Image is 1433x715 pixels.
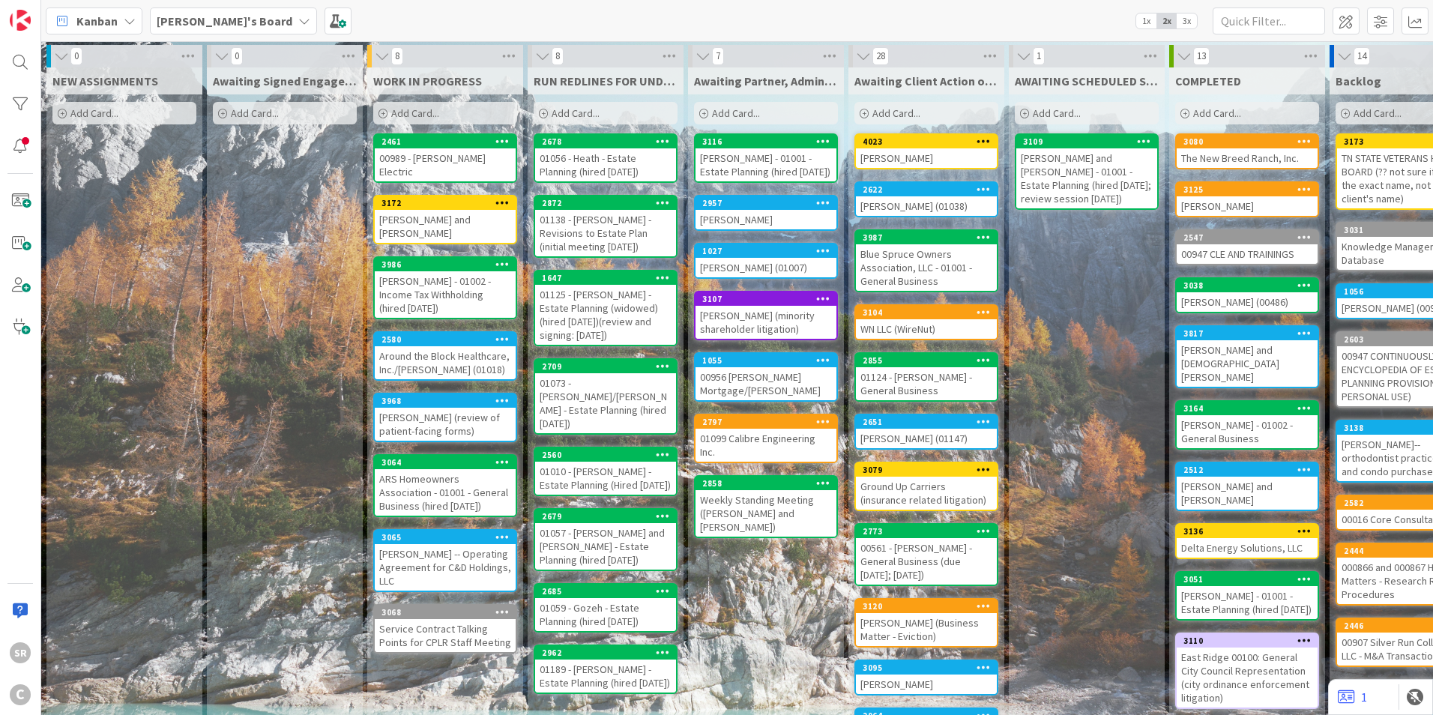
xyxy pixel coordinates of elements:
div: 3968[PERSON_NAME] (review of patient-facing forms) [375,394,516,441]
div: 3120[PERSON_NAME] (Business Matter - Eviction) [856,600,997,646]
a: 3095[PERSON_NAME] [854,660,998,696]
div: 00956 [PERSON_NAME] Mortgage/[PERSON_NAME] [696,367,836,400]
div: 01124 - [PERSON_NAME] - General Business [856,367,997,400]
span: Add Card... [712,106,760,120]
div: 01056 - Heath - Estate Planning (hired [DATE]) [535,148,676,181]
div: 2872 [542,198,676,208]
div: Delta Energy Solutions, LLC [1177,538,1318,558]
span: Add Card... [1033,106,1081,120]
a: 267801056 - Heath - Estate Planning (hired [DATE]) [534,133,678,183]
div: 01010 - [PERSON_NAME] - Estate Planning (Hired [DATE]) [535,462,676,495]
div: 3136Delta Energy Solutions, LLC [1177,525,1318,558]
a: 2512[PERSON_NAME] and [PERSON_NAME] [1175,462,1319,511]
div: 3104 [863,307,997,318]
div: East Ridge 00100: General City Council Representation (city ordinance enforcement litigation) [1177,648,1318,708]
input: Quick Filter... [1213,7,1325,34]
a: 3080The New Breed Ranch, Inc. [1175,133,1319,169]
div: 01057 - [PERSON_NAME] and [PERSON_NAME] - Estate Planning (hired [DATE]) [535,523,676,570]
div: [PERSON_NAME] and [PERSON_NAME] - 01001 - Estate Planning (hired [DATE]; review session [DATE]) [1016,148,1157,208]
div: 3068 [375,606,516,619]
div: 3987 [856,231,997,244]
div: [PERSON_NAME] (01147) [856,429,997,448]
a: 254700947 CLE AND TRAININGS [1175,229,1319,265]
div: 3172[PERSON_NAME] and [PERSON_NAME] [375,196,516,243]
div: 3095 [863,663,997,673]
div: 4023 [863,136,997,147]
a: 277300561 - [PERSON_NAME] - General Business (due [DATE]; [DATE]) [854,523,998,586]
span: Add Card... [70,106,118,120]
div: 2679 [542,511,676,522]
div: 3125 [1177,183,1318,196]
div: 2962 [535,646,676,660]
a: 2580Around the Block Healthcare, Inc./[PERSON_NAME] (01018) [373,331,517,381]
div: 2685 [535,585,676,598]
div: Around the Block Healthcare, Inc./[PERSON_NAME] (01018) [375,346,516,379]
div: [PERSON_NAME] -- Operating Agreement for C&D Holdings, LLC [375,544,516,591]
a: 3986[PERSON_NAME] - 01002 - Income Tax Withholding (hired [DATE]) [373,256,517,319]
img: Visit kanbanzone.com [10,10,31,31]
div: SR [10,642,31,663]
div: 3986[PERSON_NAME] - 01002 - Income Tax Withholding (hired [DATE]) [375,258,516,318]
div: Ground Up Carriers (insurance related litigation) [856,477,997,510]
div: 3079 [863,465,997,475]
div: 287201138 - [PERSON_NAME] - Revisions to Estate Plan (initial meeting [DATE]) [535,196,676,256]
div: 3120 [863,601,997,612]
div: 267801056 - Heath - Estate Planning (hired [DATE]) [535,135,676,181]
div: [PERSON_NAME] [1177,196,1318,216]
span: Backlog [1336,73,1381,88]
span: Add Card... [1193,106,1241,120]
a: 3125[PERSON_NAME] [1175,181,1319,217]
a: 3987Blue Spruce Owners Association, LLC - 01001 - General Business [854,229,998,292]
div: 3107 [696,292,836,306]
div: 2580Around the Block Healthcare, Inc./[PERSON_NAME] (01018) [375,333,516,379]
div: [PERSON_NAME] - 01002 - General Business [1177,415,1318,448]
div: 3164 [1177,402,1318,415]
div: 3109 [1023,136,1157,147]
div: 3116 [702,136,836,147]
a: 3136Delta Energy Solutions, LLC [1175,523,1319,559]
div: [PERSON_NAME] [856,675,997,694]
div: [PERSON_NAME] and [DEMOGRAPHIC_DATA][PERSON_NAME] [1177,340,1318,387]
div: 3068 [381,607,516,618]
a: 285501124 - [PERSON_NAME] - General Business [854,352,998,402]
div: 3079 [856,463,997,477]
a: 287201138 - [PERSON_NAME] - Revisions to Estate Plan (initial meeting [DATE]) [534,195,678,258]
div: 2709 [535,360,676,373]
a: 164701125 - [PERSON_NAME] - Estate Planning (widowed) (hired [DATE])(review and signing: [DATE]) [534,270,678,346]
span: Add Card... [1354,106,1402,120]
div: 3104WN LLC (WireNut) [856,306,997,339]
span: 7 [712,47,724,65]
div: 3064 [375,456,516,469]
div: 3065 [375,531,516,544]
div: 3065 [381,532,516,543]
div: 3986 [381,259,516,270]
div: 3038 [1183,280,1318,291]
div: 2512 [1183,465,1318,475]
div: WN LLC (WireNut) [856,319,997,339]
div: 2957[PERSON_NAME] [696,196,836,229]
a: 3064ARS Homeowners Association - 01001 - General Business (hired [DATE]) [373,454,517,517]
a: 1 [1338,688,1367,706]
a: 268501059 - Gozeh - Estate Planning (hired [DATE]) [534,583,678,633]
div: 3164[PERSON_NAME] - 01002 - General Business [1177,402,1318,448]
div: 2957 [702,198,836,208]
div: 279701099 Calibre Engineering Inc. [696,415,836,462]
div: 3986 [375,258,516,271]
span: 14 [1354,47,1370,65]
a: 246100989 - [PERSON_NAME] Electric [373,133,517,183]
span: Add Card... [552,106,600,120]
div: 3079Ground Up Carriers (insurance related litigation) [856,463,997,510]
div: 2773 [863,526,997,537]
span: RUN REDLINES FOR UNDERSTANDING [534,73,678,88]
a: 3164[PERSON_NAME] - 01002 - General Business [1175,400,1319,450]
div: 3109 [1016,135,1157,148]
div: [PERSON_NAME] (00486) [1177,292,1318,312]
span: Add Card... [872,106,920,120]
div: 00947 CLE AND TRAININGS [1177,244,1318,264]
div: 254700947 CLE AND TRAININGS [1177,231,1318,264]
div: 3068Service Contract Talking Points for CPLR Staff Meeting [375,606,516,652]
span: 1x [1136,13,1156,28]
div: 3968 [375,394,516,408]
div: 3164 [1183,403,1318,414]
div: 2512 [1177,463,1318,477]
